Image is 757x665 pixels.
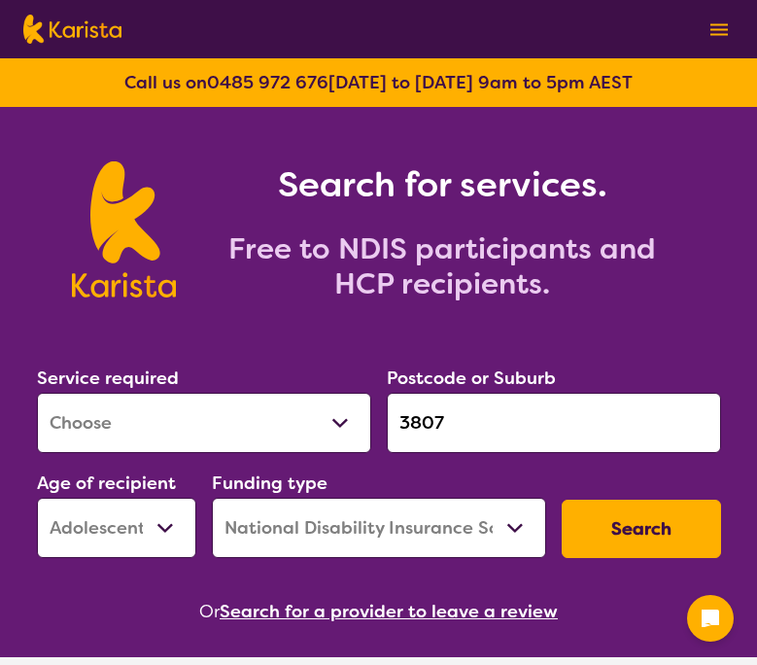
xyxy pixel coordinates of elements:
img: Karista logo [23,15,121,44]
label: Service required [37,367,179,390]
b: Call us on [DATE] to [DATE] 9am to 5pm AEST [124,71,633,94]
label: Funding type [212,472,327,495]
label: Postcode or Suburb [387,367,556,390]
button: Search [562,500,721,558]
input: Type [387,393,721,453]
button: Search for a provider to leave a review [220,597,558,626]
img: menu [710,23,728,36]
span: Or [199,597,220,626]
label: Age of recipient [37,472,176,495]
h1: Search for services. [199,161,685,208]
img: Karista logo [72,161,176,297]
h2: Free to NDIS participants and HCP recipients. [199,231,685,301]
a: 0485 972 676 [207,71,328,94]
